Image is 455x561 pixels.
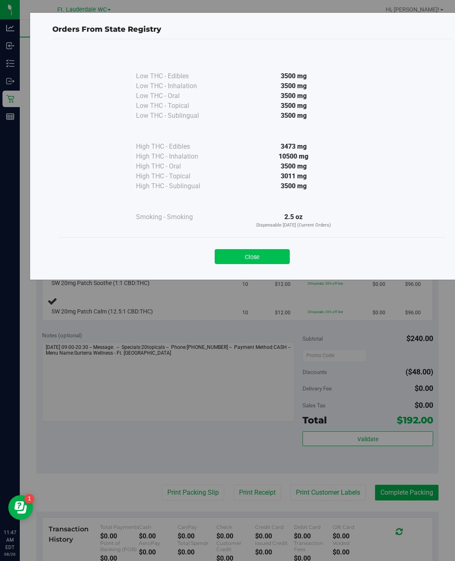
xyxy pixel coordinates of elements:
[218,161,368,171] div: 3500 mg
[218,142,368,152] div: 3473 mg
[136,212,218,222] div: Smoking - Smoking
[136,171,218,181] div: High THC - Topical
[52,25,161,34] span: Orders From State Registry
[218,111,368,121] div: 3500 mg
[136,161,218,171] div: High THC - Oral
[136,81,218,91] div: Low THC - Inhalation
[218,101,368,111] div: 3500 mg
[136,71,218,81] div: Low THC - Edibles
[136,181,218,191] div: High THC - Sublingual
[136,142,218,152] div: High THC - Edibles
[218,171,368,181] div: 3011 mg
[218,222,368,229] p: Dispensable [DATE] (Current Orders)
[218,181,368,191] div: 3500 mg
[218,71,368,81] div: 3500 mg
[136,91,218,101] div: Low THC - Oral
[215,249,290,264] button: Close
[218,81,368,91] div: 3500 mg
[218,212,368,229] div: 2.5 oz
[218,152,368,161] div: 10500 mg
[136,101,218,111] div: Low THC - Topical
[8,495,33,520] iframe: Resource center
[136,152,218,161] div: High THC - Inhalation
[24,494,34,504] iframe: Resource center unread badge
[136,111,218,121] div: Low THC - Sublingual
[218,91,368,101] div: 3500 mg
